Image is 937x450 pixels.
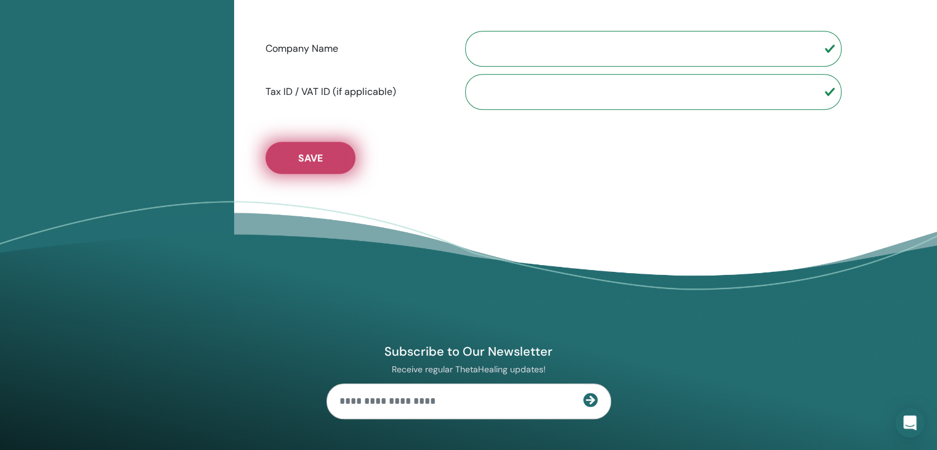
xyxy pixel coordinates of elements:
[256,37,453,60] label: Company Name
[298,152,323,165] span: Save
[895,408,925,438] div: Open Intercom Messenger
[327,364,611,375] p: Receive regular ThetaHealing updates!
[327,343,611,359] h4: Subscribe to Our Newsletter
[256,80,453,104] label: Tax ID / VAT ID (if applicable)
[266,142,355,174] button: Save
